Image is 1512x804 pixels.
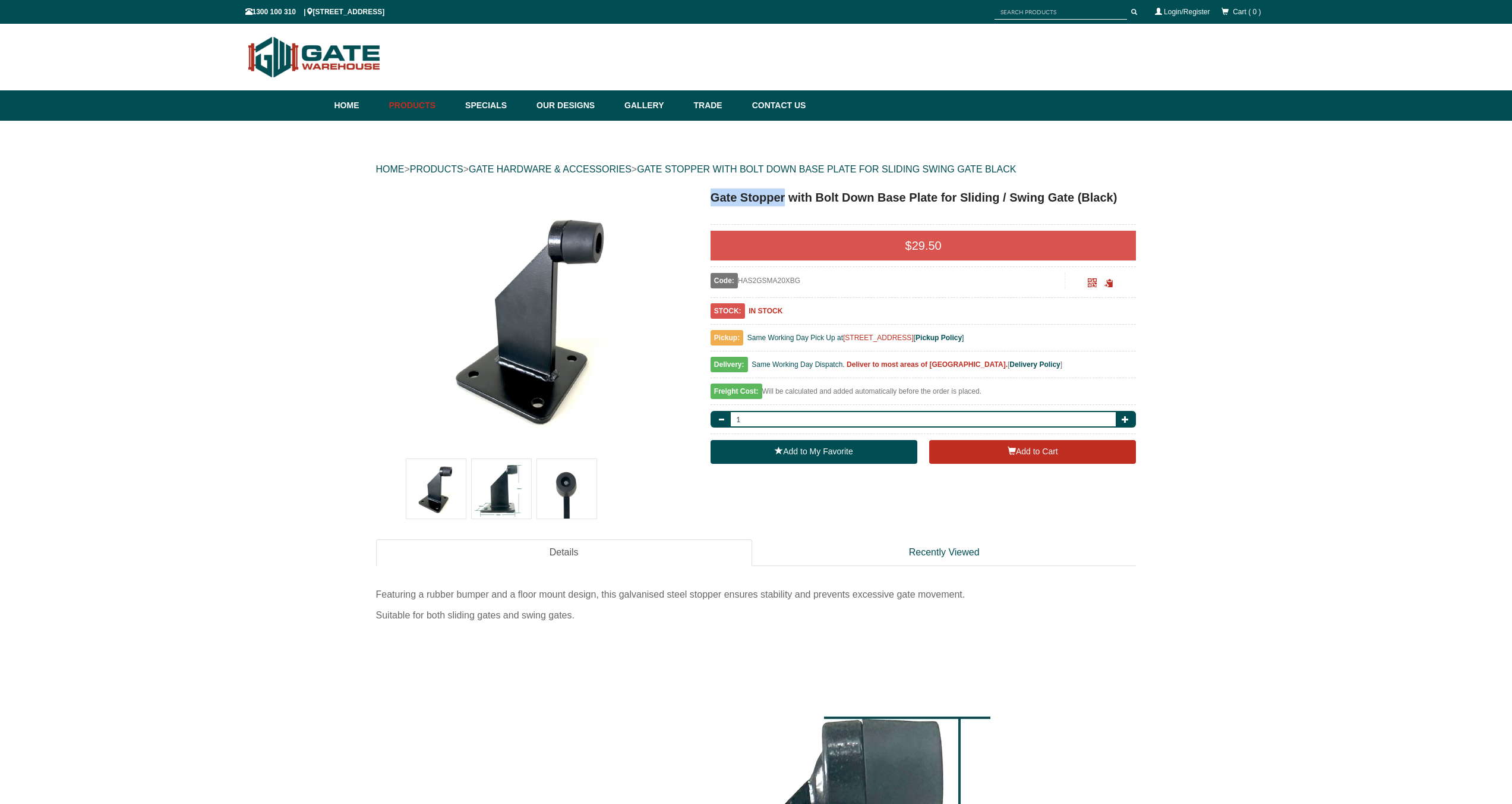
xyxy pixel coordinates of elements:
span: Click to copy the URL [1104,279,1113,288]
div: > > > [376,150,1137,189]
div: HAS2GSMA20XBG [711,273,1065,288]
a: Products [383,90,460,121]
a: PRODUCTS [410,164,463,174]
a: Trade [687,90,746,121]
input: SEARCH PRODUCTS [995,5,1127,20]
a: Add to My Favorite [711,440,917,464]
div: Featuring a rubber bumper and a floor mount design, this galvanised steel stopper ensures stabili... [376,584,1137,605]
a: Details [376,539,752,566]
a: HOME [376,164,405,174]
div: Will be calculated and added automatically before the order is placed. [711,384,1137,405]
a: Recently Viewed [752,539,1137,566]
a: Login/Register [1164,8,1210,16]
div: $ [711,231,1137,260]
div: Suitable for both sliding gates and swing gates. [376,605,1137,626]
a: [STREET_ADDRESS] [843,334,914,342]
span: Freight Cost: [711,384,762,399]
span: Same Working Day Pick Up at [ ] [747,334,964,342]
span: 1300 100 310 | [STREET_ADDRESS] [245,8,385,16]
span: Cart ( 0 ) [1233,8,1261,16]
b: Deliver to most areas of [GEOGRAPHIC_DATA]. [847,360,1008,369]
iframe: LiveChat chat widget [1274,486,1512,762]
span: Pickup: [711,330,743,346]
img: Gate Stopper with Bolt Down Base Plate for Sliding / Swing Gate (Black) [537,459,596,519]
img: Gate Stopper with Bolt Down Base Plate for Sliding / Swing Gate (Black) [472,459,531,519]
a: Our Designs [531,90,618,121]
img: Gate Stopper with Bolt Down Base Plate for Sliding / Swing Gate (Black) - - Gate Warehouse [403,189,665,450]
a: GATE STOPPER WITH BOLT DOWN BASE PLATE FOR SLIDING SWING GATE BLACK [637,164,1016,174]
span: Delivery: [711,357,748,372]
img: Gate Warehouse [245,30,384,84]
a: Home [334,90,383,121]
div: [ ] [711,357,1137,378]
a: Contact Us [746,90,806,121]
span: STOCK: [711,303,745,319]
a: Gallery [618,90,687,121]
span: Code: [711,273,738,288]
a: Click to enlarge and scan to share. [1088,280,1097,288]
a: GATE HARDWARE & ACCESSORIES [469,164,632,174]
a: Delivery Policy [1009,360,1060,369]
button: Add to Cart [929,440,1136,464]
a: Specials [459,90,531,121]
a: Gate Stopper with Bolt Down Base Plate for Sliding / Swing Gate (Black) - - Gate Warehouse [377,189,692,450]
h1: Gate Stopper with Bolt Down Base Plate for Sliding / Swing Gate (Black) [711,189,1137,206]
span: 29.50 [912,239,942,252]
img: Gate Stopper with Bolt Down Base Plate for Sliding / Swing Gate (Black) [406,459,466,519]
a: Pickup Policy [916,334,962,342]
span: Same Working Day Dispatch. [752,360,845,369]
b: IN STOCK [749,307,782,315]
